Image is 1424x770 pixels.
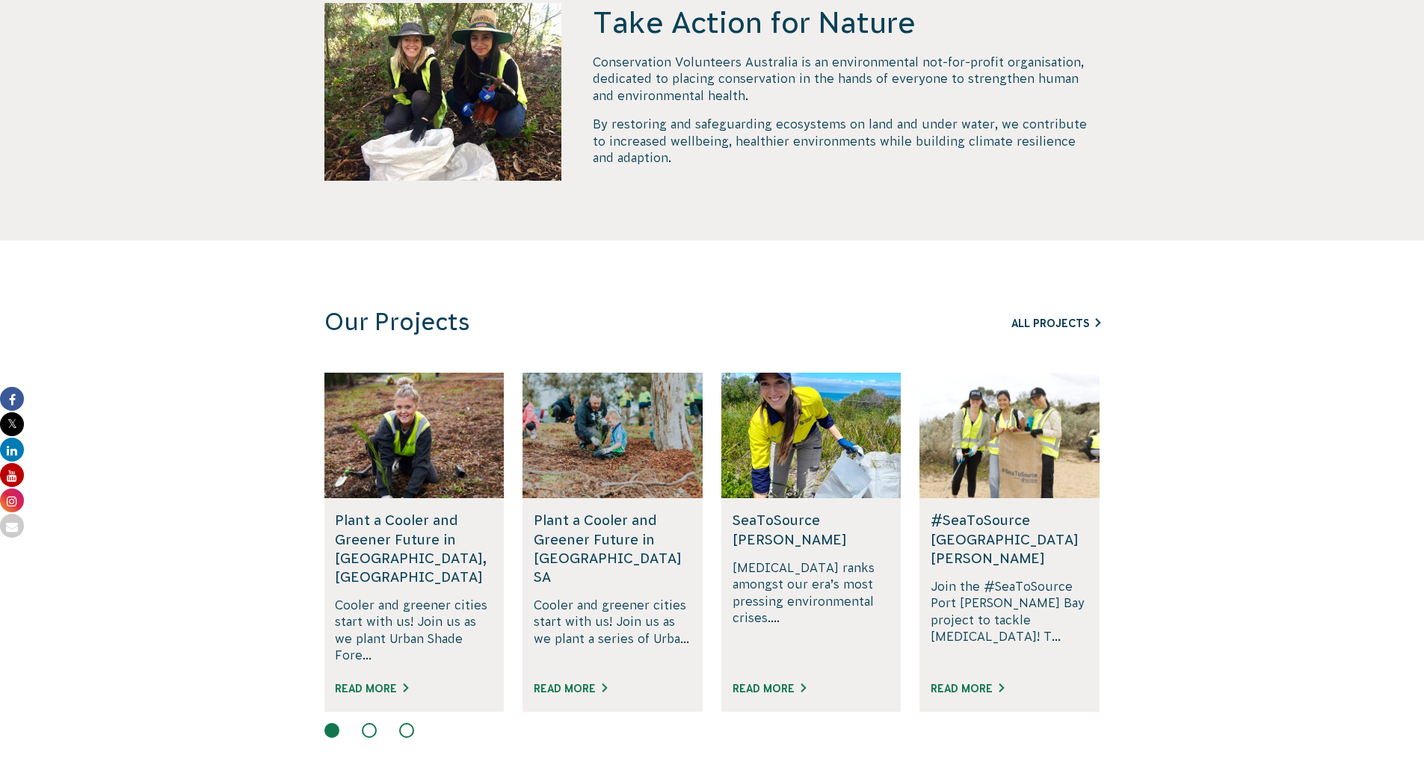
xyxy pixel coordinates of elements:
p: [MEDICAL_DATA] ranks amongst our era’s most pressing environmental crises.... [733,559,890,664]
a: Read More [335,683,408,695]
h5: #SeaToSource [GEOGRAPHIC_DATA][PERSON_NAME] [931,511,1088,568]
a: All Projects [1011,317,1100,329]
a: Read More [931,683,1004,695]
p: By restoring and safeguarding ecosystems on land and under water, we contribute to increased well... [593,116,1100,166]
a: Read More [733,683,806,695]
h3: Our Projects [324,308,899,337]
h5: Plant a Cooler and Greener Future in [GEOGRAPHIC_DATA] SA [534,511,691,586]
a: Read More [534,683,607,695]
h5: Plant a Cooler and Greener Future in [GEOGRAPHIC_DATA], [GEOGRAPHIC_DATA] [335,511,493,586]
p: Cooler and greener cities start with us! Join us as we plant Urban Shade Fore... [335,597,493,664]
p: Conservation Volunteers Australia is an environmental not-for-profit organisation, dedicated to p... [593,54,1100,104]
p: Cooler and greener cities start with us! Join us as we plant a series of Urba... [534,597,691,664]
p: Join the #SeaToSource Port [PERSON_NAME] Bay project to tackle [MEDICAL_DATA]! T... [931,578,1088,664]
h5: SeaToSource [PERSON_NAME] [733,511,890,548]
h4: Take Action for Nature [593,3,1100,42]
